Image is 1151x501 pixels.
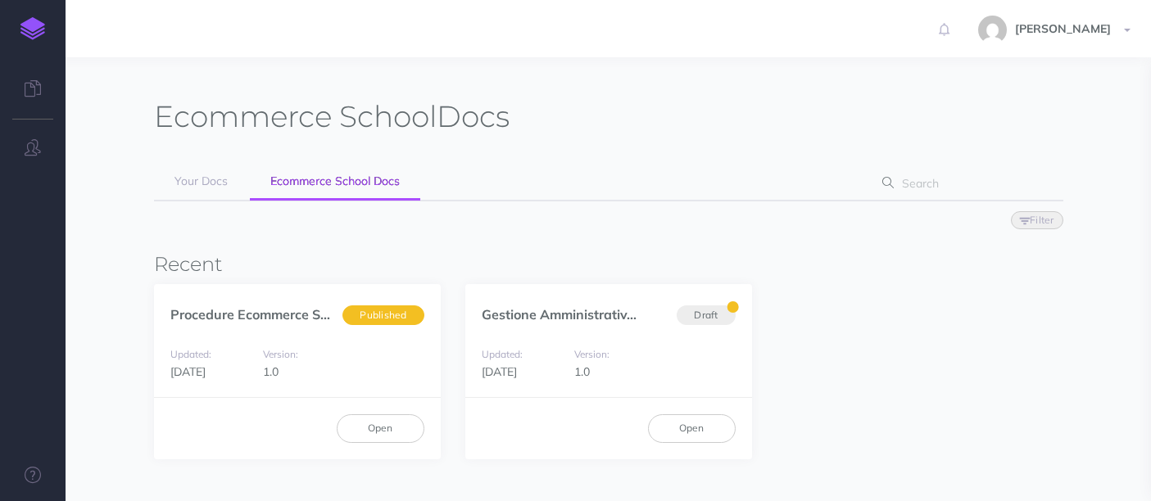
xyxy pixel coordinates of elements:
a: Procedure Ecommerce Sc... [170,306,337,323]
a: Your Docs [154,164,248,200]
a: Open [648,414,736,442]
input: Search [897,169,1037,198]
button: Filter [1011,211,1063,229]
img: 773ddf364f97774a49de44848d81cdba.jpg [978,16,1007,44]
h3: Recent [154,254,1063,275]
span: [PERSON_NAME] [1007,21,1119,36]
span: 1.0 [574,364,590,379]
span: [DATE] [482,364,517,379]
span: Ecommerce School Docs [270,174,400,188]
img: logo-mark.svg [20,17,45,40]
small: Updated: [482,348,523,360]
span: 1.0 [263,364,279,379]
small: Version: [574,348,609,360]
a: Ecommerce School Docs [250,164,420,201]
span: Ecommerce School [154,98,437,134]
span: Your Docs [174,174,228,188]
small: Updated: [170,348,211,360]
a: Gestione Amministrativ... [482,306,637,323]
h1: Docs [154,98,510,135]
a: Open [337,414,424,442]
small: Version: [263,348,298,360]
span: [DATE] [170,364,206,379]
